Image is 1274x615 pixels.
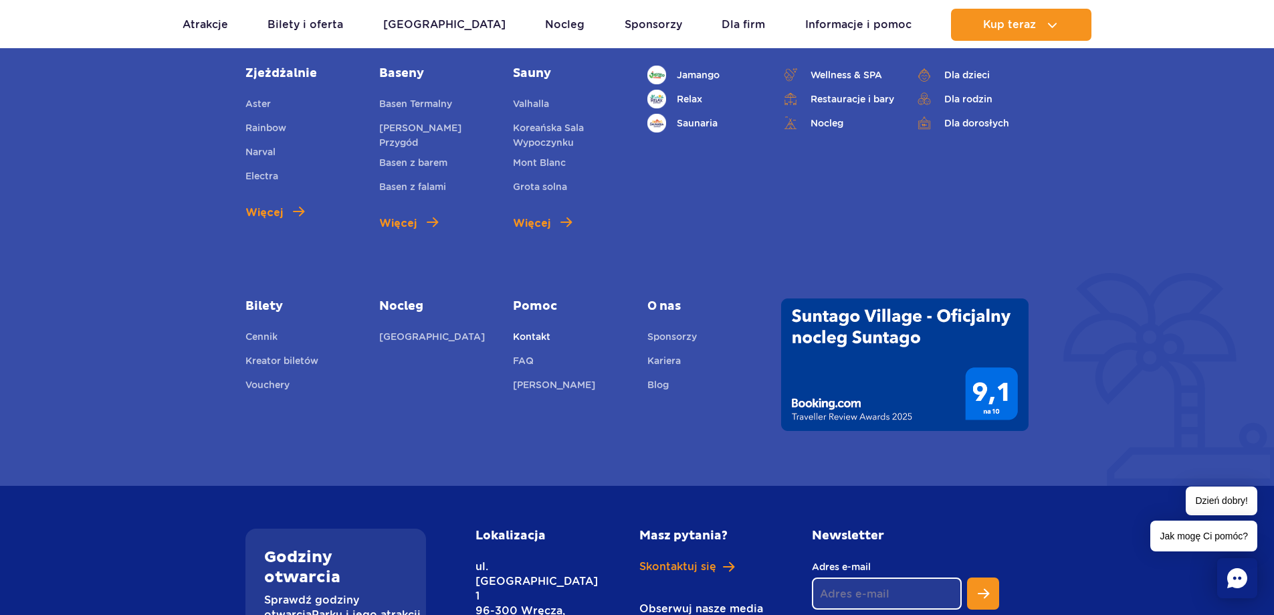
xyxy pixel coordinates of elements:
[1217,558,1257,598] div: Chat
[264,547,407,588] h2: Godziny otwarcia
[379,329,485,348] a: [GEOGRAPHIC_DATA]
[781,66,895,84] a: Wellness & SPA
[513,120,627,150] a: Koreańska Sala Wypoczynku
[513,215,572,232] a: Więcej
[379,298,493,315] a: Nocleg
[379,66,493,82] a: Baseny
[379,96,452,115] a: Basen Termalny
[781,298,1029,431] img: Traveller Review Awards 2025' od Booking.com dla Suntago Village - wynik 9.1/10
[639,559,769,574] a: Skontaktuj się
[545,9,585,41] a: Nocleg
[647,298,761,315] span: O nas
[781,114,895,133] a: Nocleg
[513,98,549,109] span: Valhalla
[513,157,566,168] span: Mont Blanc
[245,98,271,109] span: Aster
[245,329,278,348] a: Cennik
[513,377,595,396] a: [PERSON_NAME]
[245,169,278,187] a: Electra
[812,578,962,610] input: Adres e-mail
[967,578,999,610] button: Zapisz się do newslettera
[625,9,682,41] a: Sponsorzy
[983,19,1036,31] span: Kup teraz
[722,9,765,41] a: Dla firm
[245,298,359,315] a: Bilety
[513,179,567,198] a: Grota solna
[245,377,290,396] a: Vouchery
[811,68,882,82] span: Wellness & SPA
[647,114,761,133] a: Saunaria
[245,353,318,372] a: Kreator biletów
[379,179,446,198] a: Basen z falami
[915,114,1029,133] a: Dla dorosłych
[268,9,343,41] a: Bilety i oferta
[379,155,447,174] a: Basen z barem
[1150,521,1257,551] span: Jak mogę Ci pomóc?
[383,9,506,41] a: [GEOGRAPHIC_DATA]
[513,66,627,82] a: Sauny
[812,529,999,543] h2: Newsletter
[513,96,549,115] a: Valhalla
[805,9,912,41] a: Informacje i pomoc
[781,90,895,108] a: Restauracje i bary
[183,9,228,41] a: Atrakcje
[245,66,359,82] a: Zjeżdżalnie
[379,215,438,232] a: Więcej
[245,96,271,115] a: Aster
[647,90,761,108] a: Relax
[647,377,669,396] a: Blog
[379,215,417,232] span: Więcej
[379,120,493,150] a: [PERSON_NAME] Przygód
[245,205,283,221] span: Więcej
[647,329,697,348] a: Sponsorzy
[513,215,550,232] span: Więcej
[513,329,550,348] a: Kontakt
[639,529,769,543] h2: Masz pytania?
[513,298,627,315] a: Pomoc
[647,66,761,84] a: Jamango
[245,205,304,221] a: Więcej
[513,155,566,174] a: Mont Blanc
[647,353,681,372] a: Kariera
[513,353,534,372] a: FAQ
[245,145,276,163] a: Narval
[812,559,962,574] label: Adres e-mail
[1186,487,1257,515] span: Dzień dobry!
[915,90,1029,108] a: Dla rodzin
[245,120,286,139] a: Rainbow
[245,122,286,133] span: Rainbow
[245,147,276,157] span: Narval
[475,529,579,543] h2: Lokalizacja
[677,68,720,82] span: Jamango
[915,66,1029,84] a: Dla dzieci
[639,559,716,574] span: Skontaktuj się
[951,9,1091,41] button: Kup teraz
